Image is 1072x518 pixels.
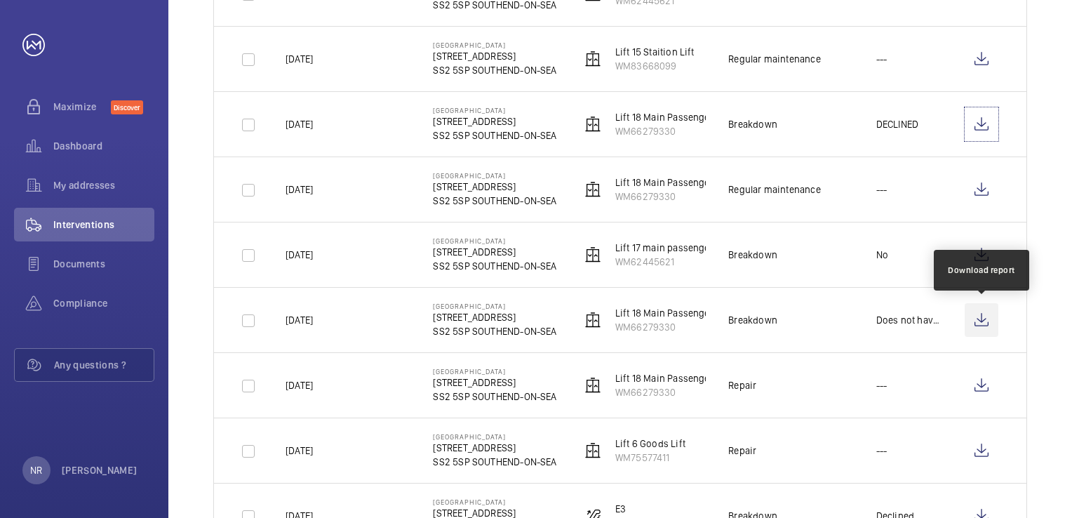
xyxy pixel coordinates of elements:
[433,171,556,180] p: [GEOGRAPHIC_DATA]
[53,296,154,310] span: Compliance
[728,378,756,392] div: Repair
[433,114,556,128] p: [STREET_ADDRESS]
[433,390,556,404] p: SS2 5SP SOUTHEND-ON-SEA
[728,313,777,327] div: Breakdown
[615,110,730,124] p: Lift 18 Main Passenger Lift
[584,51,601,67] img: elevator.svg
[615,371,730,385] p: Lift 18 Main Passenger Lift
[433,106,556,114] p: [GEOGRAPHIC_DATA]
[433,245,556,259] p: [STREET_ADDRESS]
[876,313,942,327] p: Does not have one
[615,385,730,399] p: WM66279330
[584,246,601,263] img: elevator.svg
[286,52,313,66] p: [DATE]
[433,41,556,49] p: [GEOGRAPHIC_DATA]
[30,463,42,477] p: NR
[53,100,111,114] span: Maximize
[53,257,154,271] span: Documents
[433,367,556,376] p: [GEOGRAPHIC_DATA]
[433,324,556,338] p: SS2 5SP SOUTHEND-ON-SEA
[54,358,154,372] span: Any questions ?
[584,312,601,328] img: elevator.svg
[584,116,601,133] img: elevator.svg
[876,444,887,458] p: ---
[286,182,313,197] p: [DATE]
[433,302,556,310] p: [GEOGRAPHIC_DATA]
[433,180,556,194] p: [STREET_ADDRESS]
[286,444,313,458] p: [DATE]
[615,175,730,190] p: Lift 18 Main Passenger Lift
[615,320,730,334] p: WM66279330
[53,139,154,153] span: Dashboard
[433,376,556,390] p: [STREET_ADDRESS]
[584,442,601,459] img: elevator.svg
[948,264,1015,277] div: Download report
[615,59,695,73] p: WM83668099
[615,45,695,59] p: Lift 15 Staition Lift
[728,182,820,197] div: Regular maintenance
[876,117,918,131] p: DECLINED
[433,63,556,77] p: SS2 5SP SOUTHEND-ON-SEA
[728,444,756,458] div: Repair
[615,255,730,269] p: WM62445621
[615,451,685,465] p: WM75577411
[433,310,556,324] p: [STREET_ADDRESS]
[615,502,659,516] p: E3
[433,237,556,245] p: [GEOGRAPHIC_DATA]
[433,194,556,208] p: SS2 5SP SOUTHEND-ON-SEA
[286,248,313,262] p: [DATE]
[433,498,556,506] p: [GEOGRAPHIC_DATA]
[53,178,154,192] span: My addresses
[615,306,730,320] p: Lift 18 Main Passenger Lift
[433,49,556,63] p: [STREET_ADDRESS]
[111,100,143,114] span: Discover
[876,248,888,262] p: No
[433,259,556,273] p: SS2 5SP SOUTHEND-ON-SEA
[876,52,887,66] p: ---
[433,455,556,469] p: SS2 5SP SOUTHEND-ON-SEA
[584,377,601,394] img: elevator.svg
[53,218,154,232] span: Interventions
[615,124,730,138] p: WM66279330
[728,52,820,66] div: Regular maintenance
[286,117,313,131] p: [DATE]
[876,378,887,392] p: ---
[62,463,138,477] p: [PERSON_NAME]
[286,378,313,392] p: [DATE]
[584,181,601,198] img: elevator.svg
[433,128,556,142] p: SS2 5SP SOUTHEND-ON-SEA
[433,441,556,455] p: [STREET_ADDRESS]
[286,313,313,327] p: [DATE]
[876,182,887,197] p: ---
[728,117,777,131] div: Breakdown
[433,432,556,441] p: [GEOGRAPHIC_DATA]
[615,241,730,255] p: Lift 17 main passenger Lift
[728,248,777,262] div: Breakdown
[615,437,685,451] p: Lift 6 Goods Lift
[615,190,730,204] p: WM66279330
